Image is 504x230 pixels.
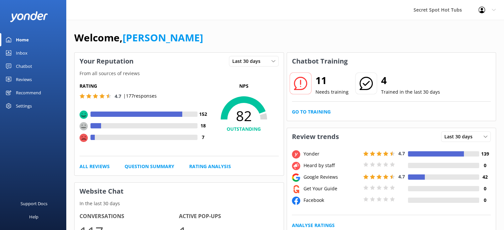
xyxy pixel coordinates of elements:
p: Needs training [315,88,349,96]
div: Inbox [16,46,28,60]
div: Help [29,210,38,223]
h3: Chatbot Training [287,53,353,70]
div: Home [16,33,29,46]
p: In the last 30 days [75,200,284,207]
div: Chatbot [16,60,32,73]
a: Analyse Ratings [292,222,335,229]
div: Yonder [302,150,362,158]
h4: Conversations [80,212,179,221]
h4: 0 [479,197,491,204]
img: yonder-white-logo.png [10,11,48,22]
h2: 11 [315,72,349,88]
h4: 42 [479,173,491,181]
span: 4.7 [398,173,405,180]
div: Support Docs [21,197,47,210]
h5: Rating [80,82,209,90]
h2: 4 [381,72,440,88]
span: 4.7 [115,93,121,99]
a: All Reviews [80,163,110,170]
a: Question Summary [125,163,174,170]
h4: 0 [479,162,491,169]
h1: Welcome, [74,30,203,46]
span: 82 [209,108,279,124]
div: Facebook [302,197,362,204]
p: NPS [209,82,279,90]
h4: 139 [479,150,491,158]
a: [PERSON_NAME] [123,31,203,44]
span: Last 30 days [444,133,476,140]
h4: 18 [197,122,209,129]
p: From all sources of reviews [75,70,284,77]
h4: 152 [197,111,209,118]
p: Trained in the last 30 days [381,88,440,96]
div: Heard by staff [302,162,362,169]
h4: OUTSTANDING [209,125,279,133]
p: | 177 responses [123,92,157,100]
div: Get Your Guide [302,185,362,192]
h4: Active Pop-ups [179,212,278,221]
div: Reviews [16,73,32,86]
div: Google Reviews [302,173,362,181]
a: Rating Analysis [189,163,231,170]
span: Last 30 days [232,58,264,65]
h4: 0 [479,185,491,192]
h3: Your Reputation [75,53,139,70]
h4: 7 [197,134,209,141]
a: Go to Training [292,108,331,115]
span: 4.7 [398,150,405,157]
div: Settings [16,99,32,113]
div: Recommend [16,86,41,99]
h3: Review trends [287,128,344,145]
h3: Website Chat [75,183,284,200]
